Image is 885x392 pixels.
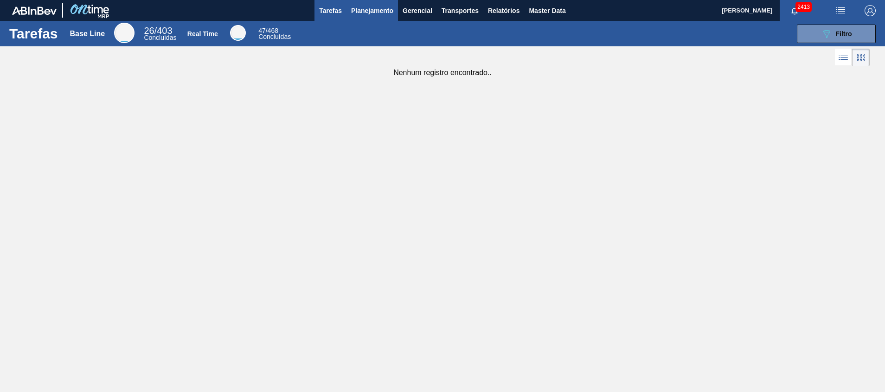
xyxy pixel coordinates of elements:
[9,28,58,39] h1: Tarefas
[187,30,218,38] div: Real Time
[230,25,246,41] div: Real Time
[258,33,291,40] span: Concluídas
[319,5,342,16] span: Tarefas
[797,25,876,43] button: Filtro
[144,25,154,36] span: 26
[114,23,135,43] div: Base Line
[488,5,519,16] span: Relatórios
[852,49,870,66] div: Visão em Cards
[442,5,479,16] span: Transportes
[258,27,266,34] span: 47
[836,30,852,38] span: Filtro
[258,27,278,34] span: / 468
[780,4,809,17] button: Notificações
[403,5,432,16] span: Gerencial
[144,34,176,41] span: Concluídas
[12,6,57,15] img: TNhmsLtSVTkK8tSr43FrP2fwEKptu5GPRR3wAAAABJRU5ErkJggg==
[835,5,846,16] img: userActions
[529,5,565,16] span: Master Data
[795,2,812,12] span: 2413
[351,5,393,16] span: Planejamento
[70,30,105,38] div: Base Line
[144,27,176,41] div: Base Line
[144,25,172,36] span: / 403
[835,49,852,66] div: Visão em Lista
[258,28,291,40] div: Real Time
[865,5,876,16] img: Logout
